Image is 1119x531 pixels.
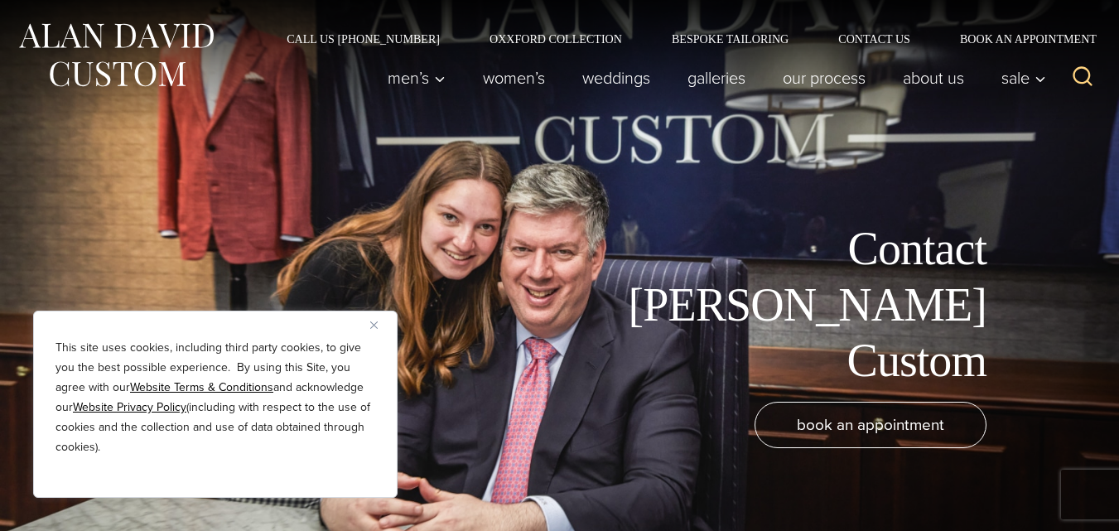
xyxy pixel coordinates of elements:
a: Website Terms & Conditions [130,379,273,396]
a: book an appointment [755,402,986,448]
button: View Search Form [1063,58,1102,98]
img: Close [370,321,378,329]
img: Alan David Custom [17,18,215,92]
a: About Us [885,61,983,94]
a: Bespoke Tailoring [647,33,813,45]
p: This site uses cookies, including third party cookies, to give you the best possible experience. ... [55,338,375,457]
a: Galleries [669,61,764,94]
span: Men’s [388,70,446,86]
a: Call Us [PHONE_NUMBER] [262,33,465,45]
nav: Secondary Navigation [262,33,1102,45]
a: Our Process [764,61,885,94]
span: Sale [1001,70,1046,86]
a: Website Privacy Policy [73,398,186,416]
nav: Primary Navigation [369,61,1055,94]
a: weddings [564,61,669,94]
a: Book an Appointment [935,33,1102,45]
a: Oxxford Collection [465,33,647,45]
a: Contact Us [813,33,935,45]
button: Close [370,315,390,335]
h1: Contact [PERSON_NAME] Custom [614,221,986,389]
span: book an appointment [797,413,944,437]
a: Women’s [465,61,564,94]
